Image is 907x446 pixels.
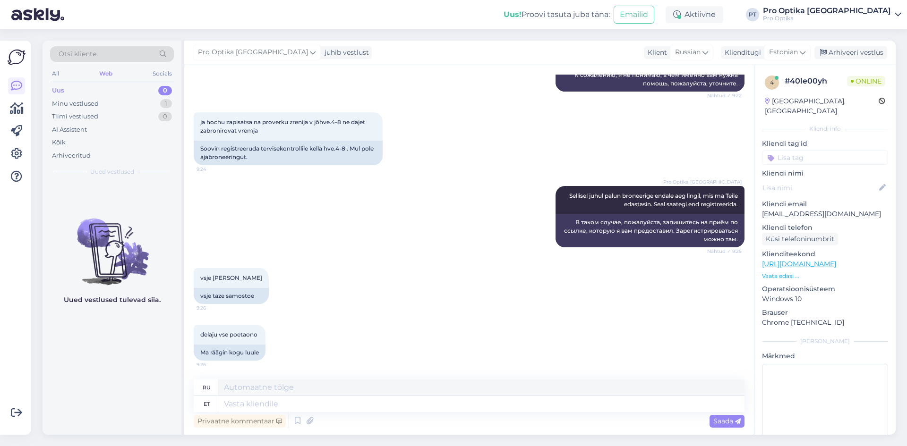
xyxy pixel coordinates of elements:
span: Nähtud ✓ 9:25 [706,248,742,255]
div: 1 [160,99,172,109]
div: juhib vestlust [321,48,369,58]
span: Nähtud ✓ 9:22 [706,92,742,99]
div: Pro Optika [763,15,891,22]
div: Kliendi info [762,125,888,133]
div: Socials [151,67,174,80]
div: AI Assistent [52,125,87,135]
div: Minu vestlused [52,99,99,109]
div: Uus [52,86,64,95]
p: Kliendi nimi [762,168,888,178]
input: Lisa nimi [762,183,877,193]
div: Soovin registreeruda tervisekontrollile kella hve.4-8 . Mul pole ajabroneeringut. [194,141,383,165]
span: Otsi kliente [59,49,96,59]
span: Estonian [769,47,798,58]
img: No chats [43,202,181,286]
span: 4 [770,79,774,86]
input: Lisa tag [762,151,888,165]
p: Klienditeekond [762,249,888,259]
div: Privaatne kommentaar [194,415,286,428]
span: delaju vse poetaono [200,331,257,338]
img: Askly Logo [8,48,26,66]
span: Sellisel juhul palun broneerige endale aeg lingil, mis ma Teile edastasin. Seal saategi end regis... [569,192,739,208]
div: Arhiveeri vestlus [814,46,887,59]
div: Arhiveeritud [52,151,91,160]
p: Märkmed [762,351,888,361]
p: Kliendi tag'id [762,139,888,149]
div: В таком случае, пожалуйста, запишитесь на приём по ссылке, которую я вам предоставил. Зарегистрир... [556,214,744,247]
div: et [204,396,210,412]
span: 9:24 [197,166,232,173]
div: Pro Optika [GEOGRAPHIC_DATA] [763,7,891,15]
button: Emailid [614,6,654,24]
span: 9:26 [197,361,232,368]
span: Russian [675,47,701,58]
div: 0 [158,112,172,121]
p: Kliendi telefon [762,223,888,233]
div: [GEOGRAPHIC_DATA], [GEOGRAPHIC_DATA] [765,96,879,116]
div: Klient [644,48,667,58]
a: [URL][DOMAIN_NAME] [762,260,836,268]
div: vsje taze samostoe [194,288,269,304]
p: Windows 10 [762,294,888,304]
div: Küsi telefoninumbrit [762,233,838,245]
span: Uued vestlused [90,168,134,176]
div: Kõik [52,138,66,147]
div: [PERSON_NAME] [762,337,888,345]
p: Vaata edasi ... [762,272,888,280]
div: ru [203,379,211,396]
div: Tiimi vestlused [52,112,98,121]
div: Ma räägin kogu luule [194,345,265,361]
div: # 40le00yh [785,76,847,87]
p: Uued vestlused tulevad siia. [64,295,161,305]
p: Operatsioonisüsteem [762,284,888,294]
div: PT [746,8,759,21]
div: 0 [158,86,172,95]
div: Web [97,67,114,80]
div: К сожалению, я не понимаю, в чем именно вам нужна помощь, пожалуйста, уточните. [556,67,744,92]
div: Klienditugi [721,48,761,58]
span: Online [847,76,885,86]
p: Kliendi email [762,199,888,209]
p: Chrome [TECHNICAL_ID] [762,318,888,328]
div: All [50,67,61,80]
span: Saada [713,417,741,425]
p: Brauser [762,308,888,318]
p: [EMAIL_ADDRESS][DOMAIN_NAME] [762,209,888,219]
span: Pro Optika [GEOGRAPHIC_DATA] [663,178,742,185]
a: Pro Optika [GEOGRAPHIC_DATA]Pro Optika [763,7,901,22]
b: Uus! [504,10,522,19]
div: Aktiivne [666,6,723,23]
span: 9:26 [197,304,232,311]
span: Pro Optika [GEOGRAPHIC_DATA] [198,47,308,58]
span: ja hochu zapisatsa na proverku zrenija v jõhve.4-8 ne dajet zabronirovat vremja [200,118,367,134]
div: Proovi tasuta juba täna: [504,9,610,20]
span: vsje [PERSON_NAME] [200,274,262,281]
